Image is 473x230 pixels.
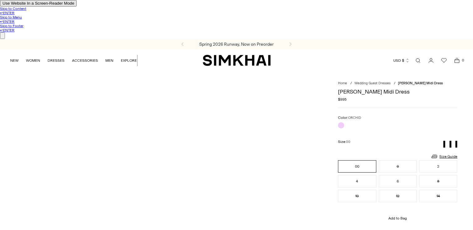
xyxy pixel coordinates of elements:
a: MEN [105,54,113,67]
button: 2 [419,160,457,173]
a: EXPLORE [121,54,137,67]
button: 6 [379,175,417,187]
button: Add to Bag [338,211,457,226]
button: USD $ [393,54,410,67]
span: 0 [460,57,466,63]
span: [PERSON_NAME] Midi Dress [398,81,443,85]
a: Size Guide [431,153,457,160]
button: 10 [338,190,376,202]
button: 8 [419,175,457,187]
button: 00 [338,160,376,173]
h1: [PERSON_NAME] Midi Dress [338,89,457,94]
label: Size: [338,140,350,144]
a: Open cart modal [451,54,463,67]
span: 00 [346,140,350,144]
button: 0 [379,160,417,173]
a: NEW [10,54,19,67]
a: Go to the account page [425,54,437,67]
a: WOMEN [26,54,40,67]
a: DRESSES [48,54,65,67]
span: $995 [338,97,347,102]
a: Open search modal [412,54,424,67]
button: 4 [338,175,376,187]
a: SIMKHAI [203,54,271,66]
label: Color: [338,115,361,120]
span: Add to Bag [388,216,407,220]
span: ORCHID [348,116,361,120]
a: ACCESSORIES [72,54,98,67]
a: Wedding Guest Dresses [354,81,391,85]
a: Wishlist [438,54,450,67]
nav: breadcrumbs [338,81,457,85]
div: / [394,81,395,85]
button: 14 [419,190,457,202]
div: / [350,81,352,85]
a: Home [338,81,347,85]
button: 12 [379,190,417,202]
